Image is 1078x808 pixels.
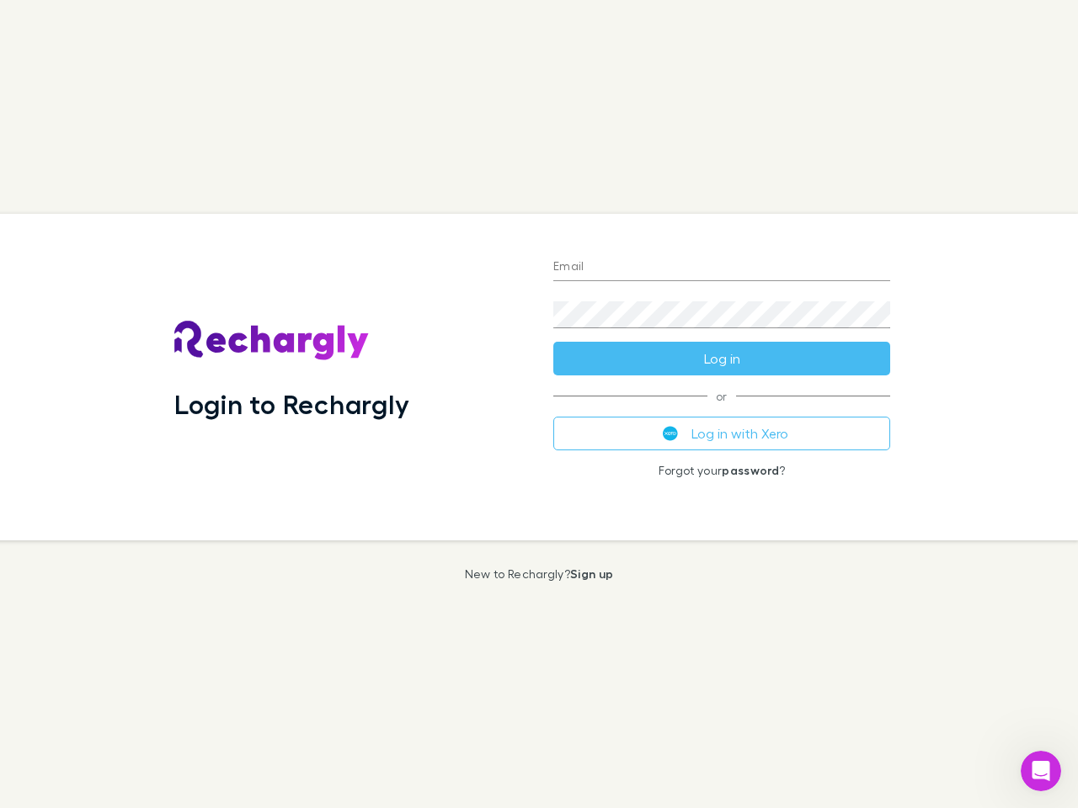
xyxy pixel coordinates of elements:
span: or [553,396,890,396]
button: Log in with Xero [553,417,890,450]
button: Log in [553,342,890,375]
img: Rechargly's Logo [174,321,370,361]
h1: Login to Rechargly [174,388,409,420]
img: Xero's logo [663,426,678,441]
iframe: Intercom live chat [1021,751,1061,791]
p: Forgot your ? [553,464,890,477]
a: Sign up [570,566,613,581]
a: password [722,463,779,477]
p: New to Rechargly? [465,567,614,581]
